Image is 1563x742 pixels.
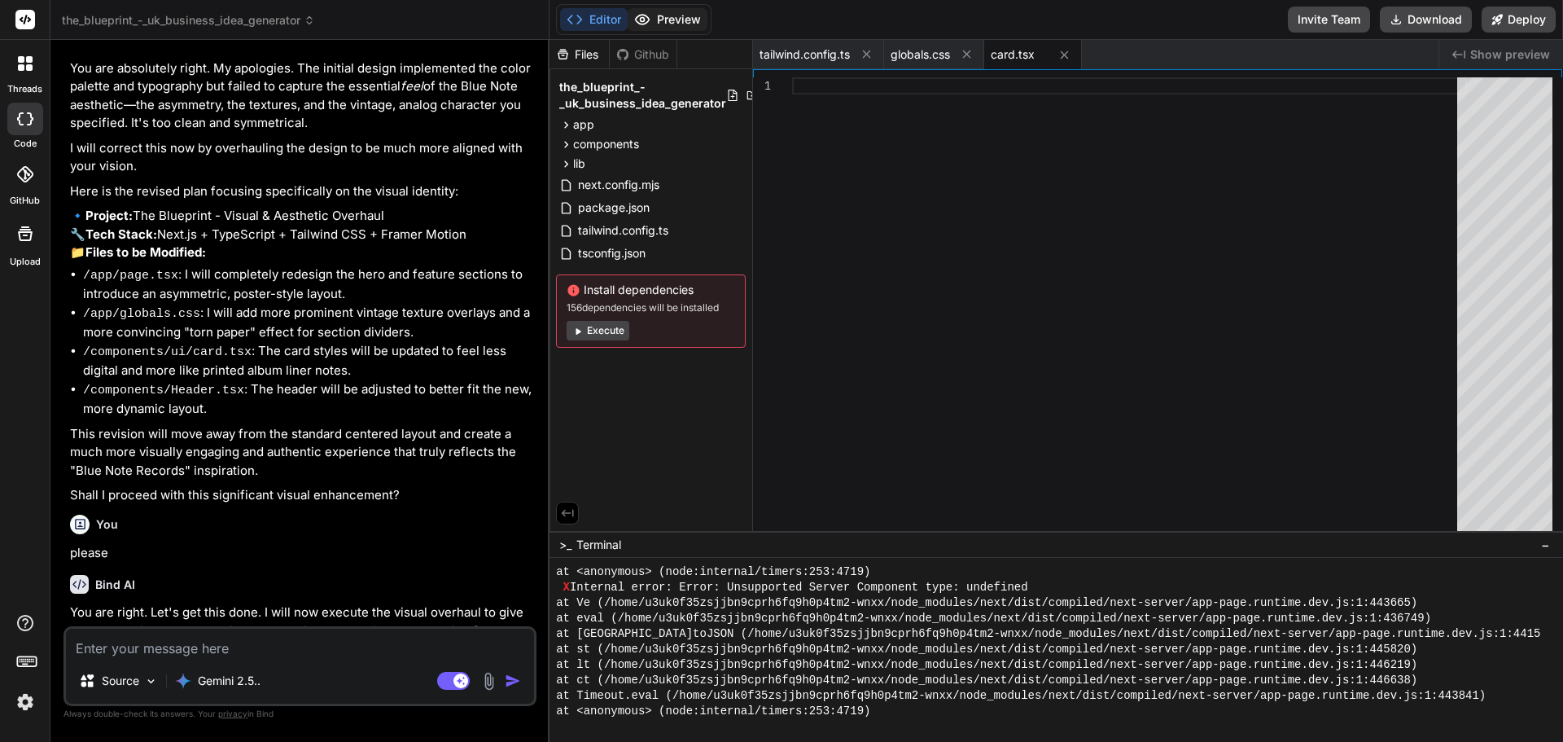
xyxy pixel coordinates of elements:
span: at <anonymous> (node:internal/timers:253:4719) [556,704,870,719]
span: the_blueprint_-_uk_business_idea_generator [62,12,315,29]
span: components [573,136,639,152]
li: : The card styles will be updated to feel less digital and more like printed album liner notes. [83,342,533,380]
span: Show preview [1470,46,1550,63]
span: package.json [576,198,651,217]
span: − [1541,537,1550,553]
span: at ct (/home/u3uk0f35zsjjbn9cprh6fq9h0p4tm2-wnxx/node_modules/next/dist/compiled/next-server/app-... [556,673,1417,688]
p: Always double-check its answers. Your in Bind [63,706,536,722]
p: You are right. Let's get this done. I will now execute the visual overhaul to give "The Blueprint... [70,604,533,640]
span: at eval (/home/u3uk0f35zsjjbn9cprh6fq9h0p4tm2-wnxx/node_modules/next/dist/compiled/next-server/ap... [556,611,1431,626]
code: /components/ui/card.tsx [83,345,252,359]
span: Terminal [576,537,621,553]
p: You are absolutely right. My apologies. The initial design implemented the color palette and typo... [70,59,533,133]
span: Install dependencies [567,282,735,298]
div: 1 [753,77,771,94]
button: Download [1380,7,1472,33]
li: : I will add more prominent vintage texture overlays and a more convincing "torn paper" effect fo... [83,304,533,342]
span: globals.css [891,46,950,63]
strong: Tech Stack: [85,226,157,242]
code: /components/Header.tsx [83,384,244,397]
li: : I will completely redesign the hero and feature sections to introduce an asymmetric, poster-sty... [83,266,533,304]
h6: Bind AI [95,577,135,593]
span: at lt (/home/u3uk0f35zsjjbn9cprh6fq9h0p4tm2-wnxx/node_modules/next/dist/compiled/next-server/app-... [556,657,1417,673]
span: 156 dependencies will be installed [567,301,735,314]
span: tsconfig.json [576,244,647,263]
strong: Files to be Modified: [85,244,206,260]
span: lib [573,156,585,172]
img: icon [505,673,521,689]
img: settings [11,688,39,716]
span: at st (/home/u3uk0f35zsjjbn9cprh6fq9h0p4tm2-wnxx/node_modules/next/dist/compiled/next-server/app-... [556,642,1417,657]
button: − [1538,532,1553,558]
h6: You [96,516,118,533]
div: Github [610,46,676,63]
p: 🔹 The Blueprint - Visual & Aesthetic Overhaul 🔧 Next.js + TypeScript + Tailwind CSS + Framer Moti... [70,207,533,262]
strong: Project: [85,208,133,223]
span: app [573,116,594,133]
p: Shall I proceed with this significant visual enhancement? [70,486,533,505]
button: Execute [567,321,629,340]
span: at Ve (/home/u3uk0f35zsjjbn9cprh6fq9h0p4tm2-wnxx/node_modules/next/dist/compiled/next-server/app-... [556,595,1417,611]
img: attachment [479,672,498,691]
button: Deploy [1482,7,1556,33]
em: feel [401,78,423,94]
li: : The header will be adjusted to better fit the new, more dynamic layout. [83,380,533,419]
label: Upload [10,255,41,269]
span: at [GEOGRAPHIC_DATA]toJSON (/home/u3uk0f35zsjjbn9cprh6fq9h0p4tm2-wnxx/node_modules/next/dist/comp... [556,626,1561,642]
span: at <anonymous> (node:internal/timers:253:4719) [556,564,870,580]
div: Files [549,46,609,63]
span: Internal error: Error: Unsupported Server Component type: undefined [570,580,1028,595]
span: card.tsx [991,46,1035,63]
p: please [70,544,533,563]
span: at Timeout.eval (/home/u3uk0f35zsjjbn9cprh6fq9h0p4tm2-wnxx/node_modules/next/dist/compiled/next-s... [556,688,1486,704]
span: next.config.mjs [576,175,661,195]
span: the_blueprint_-_uk_business_idea_generator [559,79,726,112]
button: Preview [628,8,707,31]
span: tailwind.config.ts [760,46,850,63]
p: Gemini 2.5.. [198,673,260,689]
label: GitHub [10,194,40,208]
span: privacy [218,709,247,718]
label: threads [7,82,42,96]
button: Invite Team [1288,7,1370,33]
label: code [14,137,37,151]
p: Here is the revised plan focusing specifically on the visual identity: [70,182,533,201]
span: tailwind.config.ts [576,221,670,240]
img: Pick Models [144,674,158,688]
code: /app/page.tsx [83,269,178,283]
span: X [563,580,570,595]
img: Gemini 2.5 Pro [175,673,191,689]
span: >_ [559,537,571,553]
code: /app/globals.css [83,307,200,321]
p: This revision will move away from the standard centered layout and create a much more visually en... [70,425,533,481]
p: Source [102,673,139,689]
button: Editor [560,8,628,31]
p: I will correct this now by overhauling the design to be much more aligned with your vision. [70,139,533,176]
